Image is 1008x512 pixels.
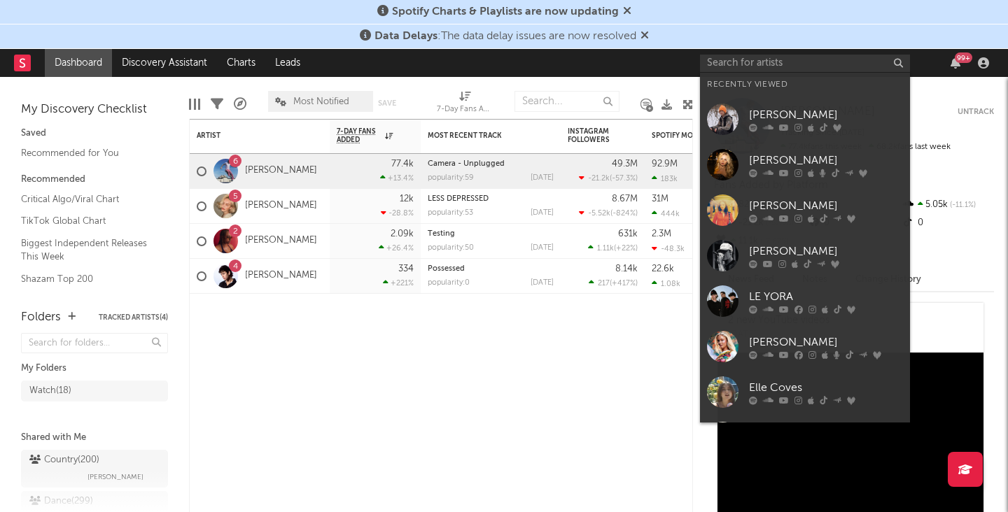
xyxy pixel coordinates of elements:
div: 31M [652,194,668,204]
div: [DATE] [531,174,554,182]
div: ( ) [588,243,638,253]
input: Search for folders... [21,333,168,353]
button: Tracked Artists(4) [99,314,168,321]
div: -48.3k [652,244,685,253]
div: Testing [428,230,554,238]
div: Country ( 200 ) [29,452,99,469]
div: ( ) [579,173,638,183]
div: Camera - Unplugged [428,160,554,168]
div: Possessed [428,265,554,273]
a: Country(200)[PERSON_NAME] [21,450,168,488]
div: LESS DEPRESSED [428,195,554,203]
div: popularity: 50 [428,244,474,252]
a: [PERSON_NAME] [700,97,910,142]
a: Griff [700,415,910,460]
a: Possessed [428,265,465,273]
span: -21.2k [588,175,610,183]
div: 22.6k [652,264,674,273]
input: Search for artists [700,55,910,72]
span: -57.3 % [612,175,636,183]
div: Shared with Me [21,429,168,446]
span: -5.52k [588,210,610,218]
div: 92.9M [652,159,678,169]
div: Saved [21,125,168,142]
span: [PERSON_NAME] [87,469,143,485]
a: [PERSON_NAME] [245,235,317,247]
div: 12k [400,194,414,204]
a: Watch(18) [21,381,168,401]
div: A&R Pipeline [234,84,246,125]
div: [PERSON_NAME] [749,152,903,169]
span: Most Notified [293,97,349,106]
span: Dismiss [623,6,631,17]
div: 2.09k [391,229,414,239]
div: 5.05k [901,196,994,214]
div: +26.4 % [379,243,414,253]
div: [DATE] [531,209,554,217]
button: 99+ [951,57,960,69]
div: popularity: 59 [428,174,474,182]
div: 2.3M [652,229,671,239]
div: 0 [901,214,994,232]
div: Recommended [21,171,168,188]
a: Elle Coves [700,369,910,415]
a: [PERSON_NAME] [245,270,317,282]
div: Recently Viewed [707,76,903,93]
div: popularity: 53 [428,209,473,217]
div: [DATE] [531,244,554,252]
a: [PERSON_NAME] [245,200,317,212]
div: Most Recent Track [428,131,533,140]
div: [PERSON_NAME] [749,334,903,350]
div: [PERSON_NAME] [749,197,903,214]
span: +22 % [616,245,636,253]
span: 217 [598,280,610,287]
div: popularity: 0 [428,279,470,287]
div: +13.4 % [380,173,414,183]
div: 183k [652,174,678,183]
div: ( ) [589,278,638,287]
div: 631k [618,229,638,239]
span: : The data delay issues are now resolved [374,31,636,42]
div: Folders [21,309,61,326]
a: [PERSON_NAME] [700,324,910,369]
a: Critical Algo/Viral Chart [21,192,154,207]
span: 1.11k [597,245,614,253]
div: Artist [197,131,302,140]
div: Instagram Followers [568,127,617,144]
a: Dashboard [45,49,112,77]
a: Discovery Assistant [112,49,217,77]
a: TikTok Global Chart [21,213,154,229]
a: LE YORA [700,278,910,324]
div: My Folders [21,360,168,377]
div: Dance ( 299 ) [29,493,93,510]
a: [PERSON_NAME] [700,142,910,187]
button: Untrack [958,105,994,119]
a: Shazam Top 200 [21,271,154,287]
div: 1.08k [652,279,680,288]
div: LE YORA [749,288,903,305]
span: -11.1 % [948,201,976,209]
div: -28.8 % [381,208,414,218]
a: [PERSON_NAME] [700,233,910,278]
input: Search... [514,91,619,112]
a: LESS DEPRESSED [428,195,489,203]
a: Charts [217,49,265,77]
div: +221 % [383,278,414,287]
a: Camera - Unplugged [428,160,505,168]
a: Recommended for You [21,145,154,161]
div: Edit Columns [189,84,200,125]
div: 7-Day Fans Added (7-Day Fans Added) [437,84,493,125]
div: 444k [652,209,680,218]
div: 8.67M [612,194,638,204]
div: Watch ( 18 ) [29,383,71,399]
div: 77.4k [391,159,414,169]
span: Data Delays [374,31,437,42]
div: ( ) [579,208,638,218]
a: Biggest Independent Releases This Week [21,236,154,264]
div: 334 [398,264,414,273]
span: Dismiss [640,31,649,42]
div: [DATE] [531,279,554,287]
a: Testing [428,230,455,238]
div: 99 + [955,52,972,63]
div: Elle Coves [749,379,903,396]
